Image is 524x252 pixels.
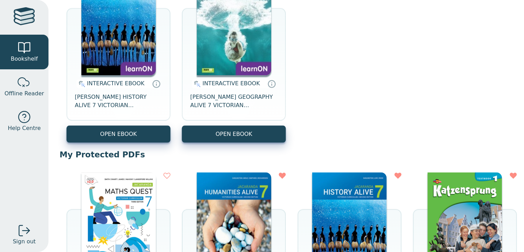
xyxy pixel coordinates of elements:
[75,93,162,110] span: [PERSON_NAME] HISTORY ALIVE 7 VICTORIAN CURRICULUM LEARNON EBOOK 2E
[190,93,277,110] span: [PERSON_NAME] GEOGRAPHY ALIVE 7 VICTORIAN CURRICULUM LEARNON EBOOK 2E
[267,79,276,88] a: Interactive eBooks are accessed online via the publisher’s portal. They contain interactive resou...
[5,89,44,98] span: Offline Reader
[8,124,41,132] span: Help Centre
[11,55,38,63] span: Bookshelf
[87,80,144,87] span: INTERACTIVE EBOOK
[192,80,201,88] img: interactive.svg
[77,80,85,88] img: interactive.svg
[152,79,160,88] a: Interactive eBooks are accessed online via the publisher’s portal. They contain interactive resou...
[66,125,170,142] button: OPEN EBOOK
[60,149,513,160] p: My Protected PDFs
[182,125,286,142] button: OPEN EBOOK
[202,80,260,87] span: INTERACTIVE EBOOK
[13,237,36,246] span: Sign out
